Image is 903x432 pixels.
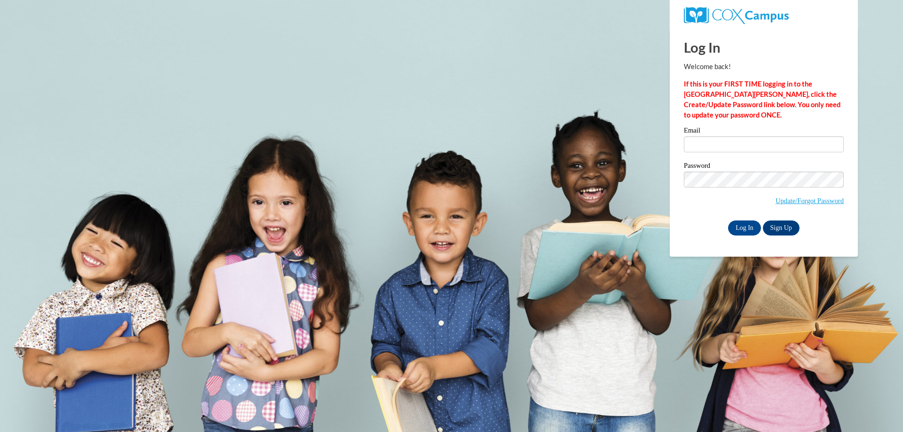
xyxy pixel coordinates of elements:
[684,7,789,24] img: COX Campus
[728,220,761,236] input: Log In
[684,62,844,72] p: Welcome back!
[684,38,844,57] h1: Log In
[684,127,844,136] label: Email
[684,80,840,119] strong: If this is your FIRST TIME logging in to the [GEOGRAPHIC_DATA][PERSON_NAME], click the Create/Upd...
[763,220,800,236] a: Sign Up
[684,162,844,172] label: Password
[776,197,844,204] a: Update/Forgot Password
[684,11,789,19] a: COX Campus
